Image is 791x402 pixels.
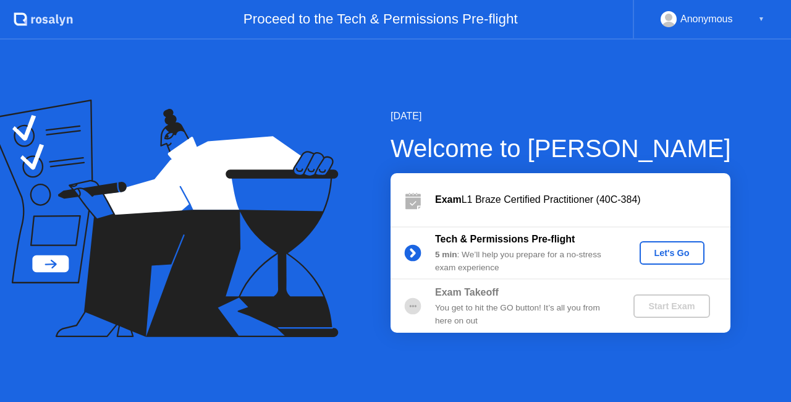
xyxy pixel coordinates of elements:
b: 5 min [435,250,457,259]
div: ▼ [758,11,764,27]
div: Start Exam [638,301,704,311]
b: Exam [435,194,462,205]
button: Let's Go [640,241,704,265]
div: : We’ll help you prepare for a no-stress exam experience [435,249,613,274]
b: Exam Takeoff [435,287,499,297]
div: Welcome to [PERSON_NAME] [391,130,731,167]
div: Anonymous [680,11,733,27]
div: You get to hit the GO button! It’s all you from here on out [435,302,613,327]
button: Start Exam [633,294,709,318]
b: Tech & Permissions Pre-flight [435,234,575,244]
div: L1 Braze Certified Practitioner (40C-384) [435,192,730,207]
div: [DATE] [391,109,731,124]
div: Let's Go [645,248,700,258]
